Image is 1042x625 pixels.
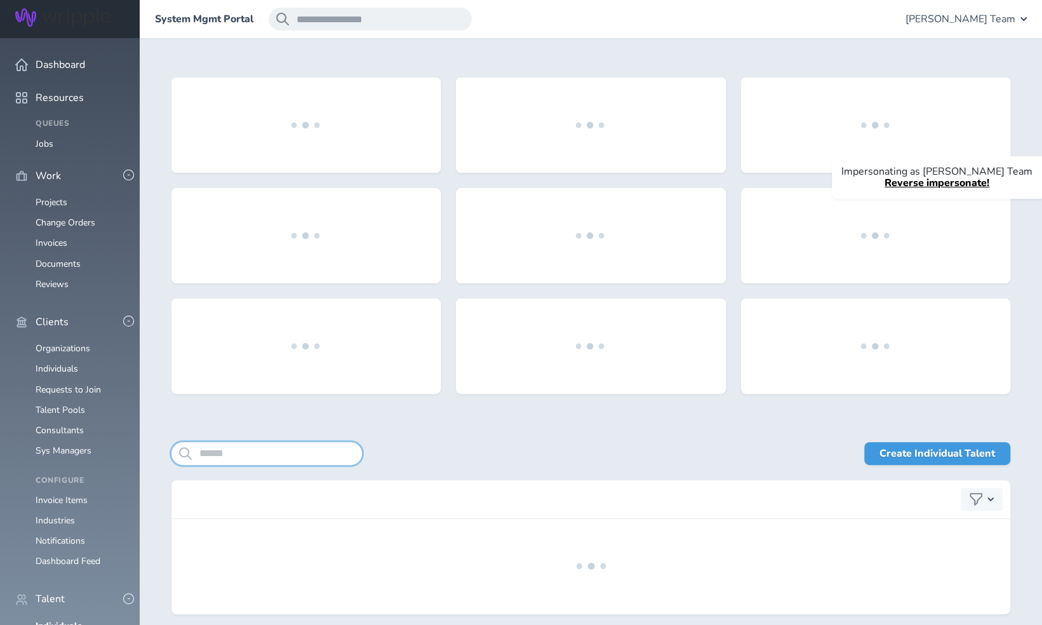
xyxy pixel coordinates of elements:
[36,535,85,547] a: Notifications
[905,8,1027,30] button: [PERSON_NAME] Team
[36,278,69,290] a: Reviews
[36,404,85,416] a: Talent Pools
[905,13,1015,25] span: [PERSON_NAME] Team
[123,593,134,604] button: -
[123,316,134,326] button: -
[36,196,67,208] a: Projects
[36,119,124,128] h4: Queues
[36,424,84,436] a: Consultants
[36,555,100,567] a: Dashboard Feed
[36,342,90,354] a: Organizations
[36,92,84,104] span: Resources
[36,170,61,182] span: Work
[36,316,69,328] span: Clients
[841,166,1032,177] p: Impersonating as [PERSON_NAME] Team
[36,138,53,150] a: Jobs
[36,494,88,506] a: Invoice Items
[36,384,101,396] a: Requests to Join
[36,217,95,229] a: Change Orders
[36,237,67,249] a: Invoices
[36,258,81,270] a: Documents
[123,170,134,180] button: -
[36,476,124,485] h4: Configure
[15,8,110,27] img: Wripple
[885,176,989,190] a: Reverse impersonate!
[36,363,78,375] a: Individuals
[36,514,75,527] a: Industries
[155,13,253,25] a: System Mgmt Portal
[864,442,1010,465] a: Create Individual Talent
[36,593,65,605] span: Talent
[36,59,85,71] span: Dashboard
[36,445,91,457] a: Sys Managers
